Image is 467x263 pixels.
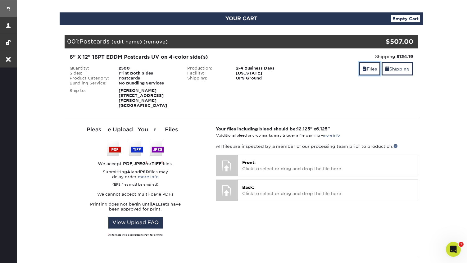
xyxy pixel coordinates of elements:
[459,242,464,247] span: 1
[323,134,340,138] a: more info
[119,88,167,108] strong: [PERSON_NAME] [STREET_ADDRESS] [PERSON_NAME][GEOGRAPHIC_DATA]
[114,71,183,76] div: Print Both Sides
[114,66,183,71] div: 2500
[216,143,418,149] p: All files are inspected by a member of our processing team prior to production.
[65,192,206,197] p: We cannot accept multi-page PDFs
[242,159,413,172] p: Click to select or drag and drop the file here.
[242,160,256,165] span: Front:
[152,161,161,166] strong: TIFF
[305,53,413,60] div: Shipping:
[65,161,206,167] div: We accept: , or files.
[216,126,330,131] strong: Your files including bleed should be: " x "
[65,35,359,48] div: 001:
[65,234,206,237] div: All formats will be converted to PDF for printing.
[316,126,328,131] span: 6.125
[112,179,158,187] small: (EPS files must be emailed)
[391,15,420,22] a: Empty Cart
[297,126,310,131] span: 12.125
[107,141,164,156] img: We accept: PSD, TIFF, or JPEG (JPG)
[242,184,413,197] p: Click to select or drag and drop the file here.
[161,161,163,164] sup: 1
[143,39,168,45] a: (remove)
[114,76,183,81] div: Postcards
[359,62,380,75] a: Files
[138,175,159,179] a: more info
[140,170,149,174] strong: PSD
[70,53,295,61] div: 6" X 12" 16PT EDDM Postcards UV on 4-color side(s)
[114,81,183,86] div: No Bundling Services
[152,202,161,206] strong: ALL
[225,16,257,21] span: YOUR CART
[65,76,114,81] div: Product Category:
[446,242,461,257] iframe: Intercom live chat
[382,62,413,75] a: Shipping
[65,88,114,108] div: Ship to:
[65,81,114,86] div: Bundling Service:
[127,170,132,174] strong: AI
[242,185,254,190] span: Back:
[123,161,132,166] strong: PDF
[183,76,232,81] div: Shipping:
[65,126,206,134] div: Please Upload Your Files
[65,66,114,71] div: Quantity:
[216,134,340,138] small: *Additional bleed or crop marks may trigger a file warning –
[111,39,142,45] a: (edit name)
[397,54,413,59] strong: $134.19
[108,217,163,229] a: View Upload FAQ
[65,71,114,76] div: Sides:
[359,37,413,46] div: $507.00
[2,244,53,261] iframe: Google Customer Reviews
[65,202,206,212] p: Printing does not begin until sets have been approved for print.
[183,66,232,71] div: Production:
[183,71,232,76] div: Facility:
[134,161,146,166] strong: JPEG
[79,38,110,45] span: Postcards
[362,66,367,71] span: files
[231,71,300,76] div: [US_STATE]
[231,66,300,71] div: 2-4 Business Days
[385,66,389,71] span: shipping
[65,170,206,187] p: Submitting and files may delay order:
[231,76,300,81] div: UPS Ground
[146,161,147,164] sup: 1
